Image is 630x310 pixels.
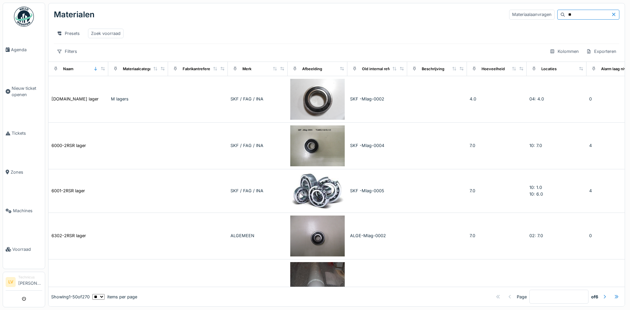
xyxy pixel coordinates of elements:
div: Presets [54,29,83,38]
span: Agenda [11,47,42,53]
div: Technicus [18,275,42,280]
div: Fabrikantreferentie [183,66,217,72]
a: LV Technicus[PERSON_NAME] [6,275,42,291]
a: Tickets [3,114,45,153]
div: M lagers [111,96,165,102]
a: Zones [3,153,45,191]
div: Hoeveelheid [482,66,505,72]
div: Afbeelding [302,66,322,72]
span: Zones [11,169,42,175]
div: SKF -Mlag-0004 [350,142,405,149]
div: ALGEMEEN [230,232,285,239]
div: 6001-2RSR lager [51,188,85,194]
a: Agenda [3,30,45,69]
strong: of 6 [591,294,598,300]
div: SKF / FAG / INA [230,96,285,102]
div: Materiaalcategorie [123,66,156,72]
div: 6302-2RSR lager [51,232,86,239]
li: [PERSON_NAME] [18,275,42,289]
div: SKF / FAG / INA [230,142,285,149]
div: Page [517,294,527,300]
div: SKF -Mlag-0002 [350,96,405,102]
div: Materiaalaanvragen [509,10,555,19]
div: 7.0 [470,188,524,194]
div: Naam [63,66,73,72]
div: [DOMAIN_NAME] lager [51,96,99,102]
div: items per page [92,294,137,300]
img: 6001-2RSR lager [290,172,345,210]
span: 02: 7.0 [529,233,543,238]
span: Nieuw ticket openen [12,85,42,98]
img: 6000-2RSR lager [290,125,345,166]
div: SKF / FAG / INA [230,188,285,194]
div: Kolommen [547,47,582,56]
div: Filters [54,47,80,56]
li: LV [6,277,16,287]
div: Zoek voorraad [91,30,121,37]
div: Materialen [54,6,95,23]
div: ALGE-Mlag-0002 [350,232,405,239]
a: Voorraad [3,230,45,269]
div: Beschrijving [422,66,444,72]
div: 7.0 [470,142,524,149]
span: 10: 1.0 [529,185,542,190]
span: 10: 7.0 [529,143,542,148]
div: SKF -Mlag-0005 [350,188,405,194]
div: 7.0 [470,232,524,239]
span: 04: 4.0 [529,96,544,101]
a: Nieuw ticket openen [3,69,45,114]
div: Locaties [541,66,557,72]
img: 2210.2RS.TV lager [290,79,345,120]
div: Old internal reference [362,66,402,72]
span: Machines [13,208,42,214]
div: 4.0 [470,96,524,102]
img: 6302-2RSR lager [290,216,345,256]
span: 10: 6.0 [529,192,543,197]
img: Badge_color-CXgf-gQk.svg [14,7,34,27]
span: Voorraad [12,246,42,252]
a: Machines [3,192,45,230]
div: 6000-2RSR lager [51,142,86,149]
div: Exporteren [583,47,619,56]
div: Showing 1 - 50 of 270 [51,294,90,300]
span: Tickets [12,130,42,136]
div: Merk [242,66,251,72]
